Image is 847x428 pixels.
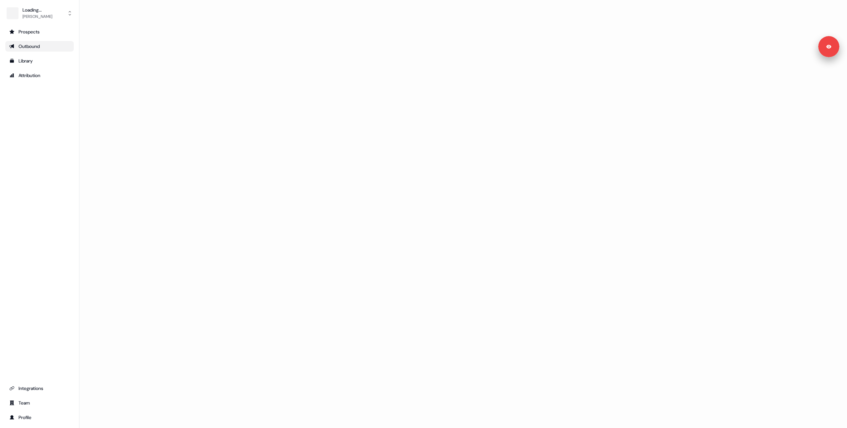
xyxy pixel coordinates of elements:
[9,414,70,421] div: Profile
[5,383,74,394] a: Go to integrations
[5,412,74,423] a: Go to profile
[5,5,74,21] button: Loading...[PERSON_NAME]
[5,56,74,66] a: Go to templates
[22,7,52,13] div: Loading...
[9,28,70,35] div: Prospects
[5,398,74,408] a: Go to team
[5,41,74,52] a: Go to outbound experience
[9,43,70,50] div: Outbound
[9,385,70,392] div: Integrations
[9,58,70,64] div: Library
[9,400,70,406] div: Team
[9,72,70,79] div: Attribution
[5,26,74,37] a: Go to prospects
[5,70,74,81] a: Go to attribution
[22,13,52,20] div: [PERSON_NAME]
